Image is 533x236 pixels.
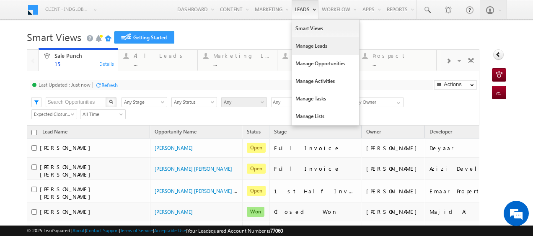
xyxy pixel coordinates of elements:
div: Closed - Won [274,208,358,215]
span: Expected Closure Date [32,110,74,118]
a: [PERSON_NAME] [PERSON_NAME] - Sale Punch [155,187,261,194]
div: ... [213,61,272,67]
a: Getting Started [114,31,174,44]
a: Opportunity Name [150,127,201,138]
a: Manage Activities [292,72,359,90]
span: Any Status [172,98,214,106]
a: Status [243,127,265,138]
a: Expected Closure Date [31,109,77,119]
a: Contact... [277,50,357,71]
span: Any [222,98,264,106]
a: Stage [270,127,291,138]
div: [PERSON_NAME] [366,144,421,152]
span: [PERSON_NAME] [PERSON_NAME] [40,185,95,200]
span: Any [272,97,340,107]
a: Smart Views [292,20,359,37]
span: Developer [430,128,452,135]
div: Marketing Leads [213,52,272,59]
a: [PERSON_NAME] [PERSON_NAME] [155,166,232,172]
a: All Time [80,109,126,119]
a: Any Stage [122,97,167,107]
a: Sale Punch15Details [39,48,119,72]
span: Owner [366,128,381,135]
input: Type to Search [352,97,404,107]
a: Any [221,97,267,107]
div: ... [134,61,192,67]
input: Search Opportunities [46,97,106,107]
a: Show All Items [392,97,403,106]
div: Last Updated : Just now [39,82,91,88]
span: Opportunity Name [155,128,197,135]
div: Details [99,60,115,67]
div: [PERSON_NAME] [366,165,421,172]
div: Azizi Developments [430,165,513,172]
div: Sale Punch [54,52,113,59]
button: Actions [434,80,477,90]
span: Lead Name [38,127,72,138]
div: Full Invoice [274,165,358,172]
span: Won [247,207,264,217]
a: Developer [425,127,456,138]
div: Refresh [101,82,118,88]
span: Open [247,143,266,153]
span: Open [247,186,266,196]
span: [PERSON_NAME] [40,144,95,151]
span: [PERSON_NAME] [40,208,95,215]
input: Check all records [31,130,37,135]
div: Emaar Properties [430,187,513,195]
img: Search [109,100,113,104]
a: Manage Leads [292,37,359,55]
div: [PERSON_NAME] [366,187,421,195]
div: Any [271,97,347,107]
a: Marketing Leads... [197,50,277,71]
div: ... [373,61,431,67]
div: Deyaar [430,144,513,152]
span: Smart Views [27,30,81,44]
a: About [72,228,85,233]
a: [PERSON_NAME] [155,145,193,151]
div: [PERSON_NAME] [366,208,421,215]
div: Prospect [373,52,431,59]
span: Open [247,164,266,174]
div: Full Invoice [274,144,358,152]
a: Prospect... [357,50,437,71]
a: [PERSON_NAME] [155,209,193,215]
span: Your Leadsquared Account Number is [187,228,283,234]
span: © 2025 LeadSquared | | | | | [27,227,283,235]
a: Manage Opportunities [292,55,359,72]
a: Acceptable Use [154,228,186,233]
a: All Leads... [118,50,198,71]
div: All Leads [134,52,192,59]
span: Client - indglobal1 (77060) [45,5,89,13]
div: Majid Al Futtaim [430,208,513,215]
a: Manage Lists [292,108,359,125]
span: Any Stage [122,98,164,106]
span: Stage [274,128,287,135]
span: [PERSON_NAME] [PERSON_NAME] [40,163,95,178]
a: Any Status [171,97,217,107]
div: 15 [54,61,113,67]
a: Manage Tasks [292,90,359,108]
a: Contact Support [86,228,119,233]
span: All Time [80,110,123,118]
span: 77060 [270,228,283,234]
div: 1st Half Invoice [274,187,358,195]
a: Terms of Service [120,228,153,233]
